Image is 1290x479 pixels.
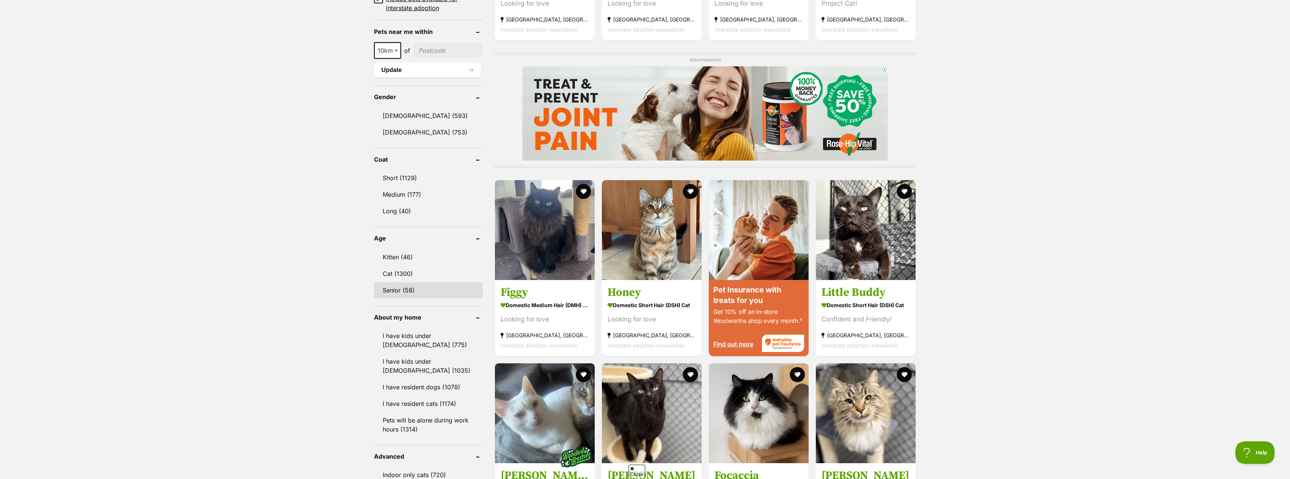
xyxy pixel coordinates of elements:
[821,26,898,33] span: Interstate adoption unavailable
[576,184,591,199] button: favourite
[374,266,483,282] a: Cat (1300)
[897,184,912,199] button: favourite
[608,330,696,340] strong: [GEOGRAPHIC_DATA], [GEOGRAPHIC_DATA]
[494,52,916,168] div: Advertisement
[602,280,702,356] a: Honey Domestic Short Hair (DSH) Cat Looking for love [GEOGRAPHIC_DATA], [GEOGRAPHIC_DATA] Interst...
[576,367,591,382] button: favourite
[608,285,696,300] h3: Honey
[374,108,483,124] a: [DEMOGRAPHIC_DATA] (593)
[501,26,577,33] span: Interstate adoption unavailable
[821,330,910,340] strong: [GEOGRAPHIC_DATA], [GEOGRAPHIC_DATA]
[375,45,400,56] span: 10km
[495,363,595,463] img: Finn & Rudy - Domestic Short Hair (DSH) Cat
[1235,441,1275,464] iframe: Help Scout Beacon - Open
[790,367,805,382] button: favourite
[374,93,483,100] header: Gender
[501,330,589,340] strong: [GEOGRAPHIC_DATA], [GEOGRAPHIC_DATA]
[374,314,483,321] header: About my home
[374,124,483,140] a: [DEMOGRAPHIC_DATA] (753)
[709,363,809,463] img: Focaccia - Domestic Medium Hair (DMH) Cat
[501,285,589,300] h3: Figgy
[374,249,483,265] a: Kitten (46)
[608,26,684,33] span: Interstate adoption unavailable
[816,180,916,280] img: Little Buddy - Domestic Short Hair (DSH) Cat
[816,280,916,356] a: Little Buddy Domestic Short Hair (DSH) Cat Confident and Friendly! [GEOGRAPHIC_DATA], [GEOGRAPHIC...
[897,367,912,382] button: favourite
[683,184,698,199] button: favourite
[374,282,483,298] a: Senior (58)
[374,28,483,35] header: Pets near me within
[374,42,401,59] span: 10km
[374,235,483,242] header: Age
[374,328,483,353] a: I have kids under [DEMOGRAPHIC_DATA] (775)
[522,66,888,161] iframe: Advertisement
[374,187,483,202] a: Medium (177)
[714,26,791,33] span: Interstate adoption unavailable
[602,363,702,463] img: Hazel - Domestic Short Hair (DSH) Cat
[821,314,910,324] div: Confident and Friendly!
[821,14,910,24] strong: [GEOGRAPHIC_DATA], [GEOGRAPHIC_DATA]
[374,379,483,395] a: I have resident dogs (1078)
[608,14,696,24] strong: [GEOGRAPHIC_DATA], [GEOGRAPHIC_DATA]
[608,342,684,349] span: Interstate adoption unavailable
[608,300,696,311] strong: Domestic Short Hair (DSH) Cat
[602,180,702,280] img: Honey - Domestic Short Hair (DSH) Cat
[629,465,645,478] span: Close
[821,285,910,300] h3: Little Buddy
[495,280,595,356] a: Figgy Domestic Medium Hair (DMH) Cat Looking for love [GEOGRAPHIC_DATA], [GEOGRAPHIC_DATA] Inters...
[374,170,483,186] a: Short (1129)
[374,203,483,219] a: Long (40)
[501,14,589,24] strong: [GEOGRAPHIC_DATA], [GEOGRAPHIC_DATA]
[821,300,910,311] strong: Domestic Short Hair (DSH) Cat
[557,438,595,476] img: bonded besties
[374,354,483,378] a: I have kids under [DEMOGRAPHIC_DATA] (1035)
[404,46,410,55] span: of
[374,156,483,163] header: Coat
[683,367,698,382] button: favourite
[501,314,589,324] div: Looking for love
[374,453,483,460] header: Advanced
[501,300,589,311] strong: Domestic Medium Hair (DMH) Cat
[374,396,483,412] a: I have resident cats (1174)
[608,314,696,324] div: Looking for love
[374,63,481,78] button: Update
[374,412,483,437] a: Pets will be alone during work hours (1314)
[816,363,916,463] img: Esmeralda - Domestic Medium Hair (DMH) Cat
[714,14,803,24] strong: [GEOGRAPHIC_DATA], [GEOGRAPHIC_DATA]
[821,342,898,349] span: Interstate adoption unavailable
[495,180,595,280] img: Figgy - Domestic Medium Hair (DMH) Cat
[413,43,483,58] input: postcode
[501,342,577,349] span: Interstate adoption unavailable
